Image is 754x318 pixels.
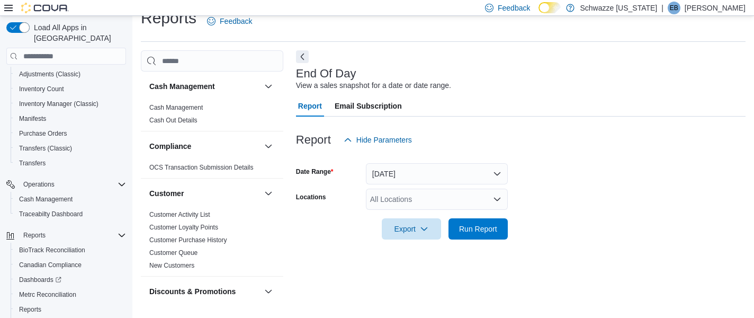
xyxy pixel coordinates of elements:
a: Cash Out Details [149,117,198,124]
span: Traceabilty Dashboard [19,210,83,218]
span: EB [670,2,678,14]
a: Manifests [15,112,50,125]
span: Manifests [15,112,126,125]
span: Export [388,218,435,240]
a: Traceabilty Dashboard [15,208,87,220]
h3: End Of Day [296,67,356,80]
button: Reports [2,228,130,243]
span: Metrc Reconciliation [19,290,76,299]
h3: Discounts & Promotions [149,286,236,297]
h3: Cash Management [149,81,215,92]
p: Schwazze [US_STATE] [580,2,657,14]
button: Discounts & Promotions [262,285,275,298]
span: Cash Management [19,195,73,204]
a: Dashboards [11,272,130,287]
div: Customer [141,208,283,276]
h3: Customer [149,188,184,199]
span: Feedback [220,16,252,26]
button: Manifests [11,111,130,126]
button: Transfers [11,156,130,171]
button: Adjustments (Classic) [11,67,130,82]
a: Customer Queue [149,249,198,257]
span: Inventory Count [15,83,126,95]
button: Metrc Reconciliation [11,287,130,302]
p: | [661,2,663,14]
div: Compliance [141,161,283,178]
button: Purchase Orders [11,126,130,141]
button: Operations [2,177,130,192]
button: [DATE] [366,163,508,184]
span: Inventory Manager (Classic) [19,100,98,108]
label: Locations [296,193,326,201]
button: Export [382,218,441,240]
span: Feedback [498,3,530,13]
button: Discounts & Promotions [149,286,260,297]
span: Transfers [19,159,46,167]
label: Date Range [296,167,334,176]
span: Adjustments (Classic) [15,68,126,81]
a: Inventory Manager (Classic) [15,98,103,110]
span: Manifests [19,114,46,123]
button: Hide Parameters [339,129,416,151]
p: [PERSON_NAME] [685,2,746,14]
span: Cash Management [15,193,126,206]
span: Load All Apps in [GEOGRAPHIC_DATA] [30,22,126,43]
button: Cash Management [149,81,260,92]
span: Adjustments (Classic) [19,70,80,78]
a: Dashboards [15,273,66,286]
span: Purchase Orders [15,127,126,140]
button: Traceabilty Dashboard [11,207,130,222]
a: Transfers [15,157,50,170]
a: New Customers [149,262,194,269]
span: BioTrack Reconciliation [15,244,126,257]
span: Operations [23,180,55,189]
a: Cash Management [149,104,203,111]
a: Transfers (Classic) [15,142,76,155]
span: Report [298,95,322,117]
a: BioTrack Reconciliation [15,244,89,257]
span: Operations [19,178,126,191]
span: Dashboards [19,276,61,284]
button: Customer [149,188,260,199]
button: Reports [19,229,50,242]
span: Transfers (Classic) [19,144,72,153]
h1: Reports [141,7,196,29]
span: Dashboards [15,273,126,286]
button: Transfers (Classic) [11,141,130,156]
a: Purchase Orders [15,127,71,140]
button: Next [296,50,309,63]
span: Inventory Count [19,85,64,93]
a: Feedback [203,11,256,32]
img: Cova [21,3,69,13]
span: Reports [19,305,41,314]
span: Reports [23,231,46,240]
a: Customer Purchase History [149,236,227,244]
span: Metrc Reconciliation [15,288,126,301]
span: Dark Mode [538,13,539,14]
span: Reports [19,229,126,242]
a: Reports [15,303,46,316]
a: Cash Management [15,193,77,206]
div: Cash Management [141,101,283,131]
span: Inventory Manager (Classic) [15,98,126,110]
button: Customer [262,187,275,200]
span: Email Subscription [335,95,402,117]
span: Canadian Compliance [15,259,126,271]
button: Inventory Manager (Classic) [11,96,130,111]
button: Reports [11,302,130,317]
span: Transfers (Classic) [15,142,126,155]
div: View a sales snapshot for a date or date range. [296,80,451,91]
button: Open list of options [493,195,501,204]
a: Inventory Count [15,83,68,95]
span: Purchase Orders [19,129,67,138]
a: OCS Transaction Submission Details [149,164,254,171]
span: Hide Parameters [356,135,412,145]
div: Emily Bunny [668,2,680,14]
button: Cash Management [11,192,130,207]
button: Compliance [149,141,260,152]
button: Run Report [448,218,508,240]
a: Customer Loyalty Points [149,224,218,231]
button: BioTrack Reconciliation [11,243,130,258]
h3: Report [296,134,331,146]
span: Run Report [459,224,497,234]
